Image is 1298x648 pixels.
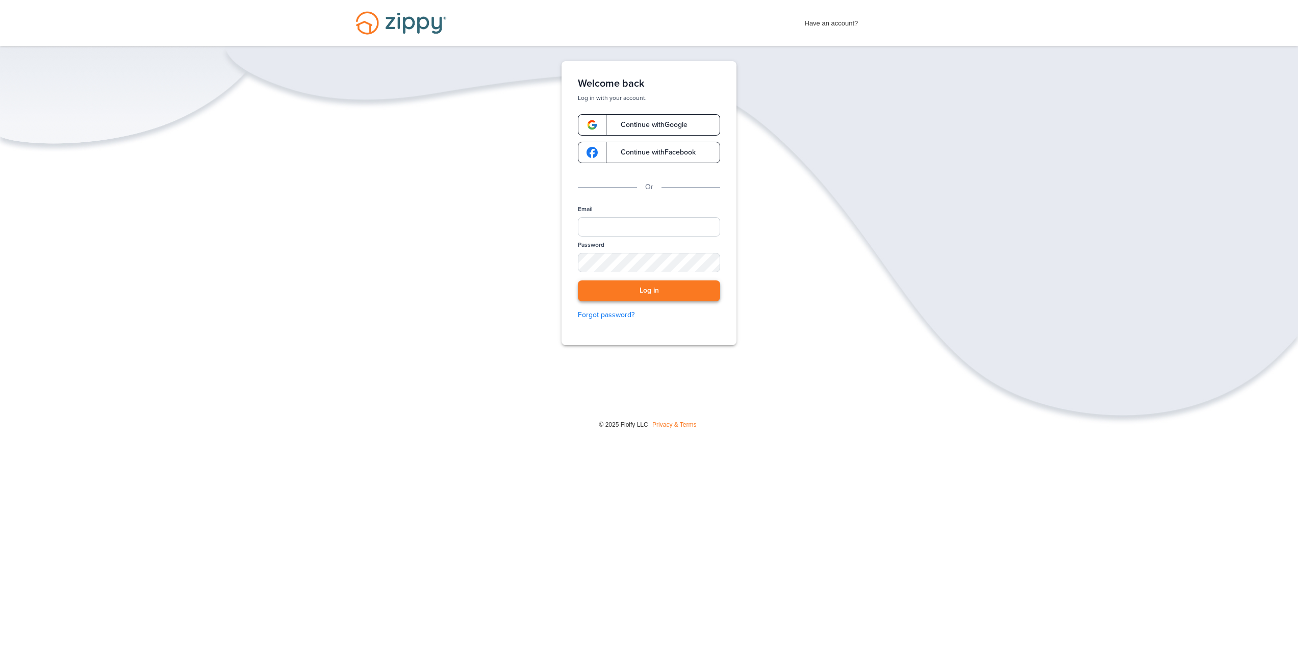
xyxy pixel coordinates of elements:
[645,182,653,193] p: Or
[578,280,720,301] button: Log in
[578,142,720,163] a: google-logoContinue withFacebook
[805,13,858,29] span: Have an account?
[578,241,604,249] label: Password
[587,119,598,131] img: google-logo
[578,77,720,90] h1: Welcome back
[599,421,648,428] span: © 2025 Floify LLC
[578,114,720,136] a: google-logoContinue withGoogle
[578,309,720,321] a: Forgot password?
[610,121,688,128] span: Continue with Google
[587,147,598,158] img: google-logo
[578,217,720,237] input: Email
[578,253,720,272] input: Password
[610,149,696,156] span: Continue with Facebook
[652,421,696,428] a: Privacy & Terms
[578,94,720,102] p: Log in with your account.
[578,205,593,214] label: Email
